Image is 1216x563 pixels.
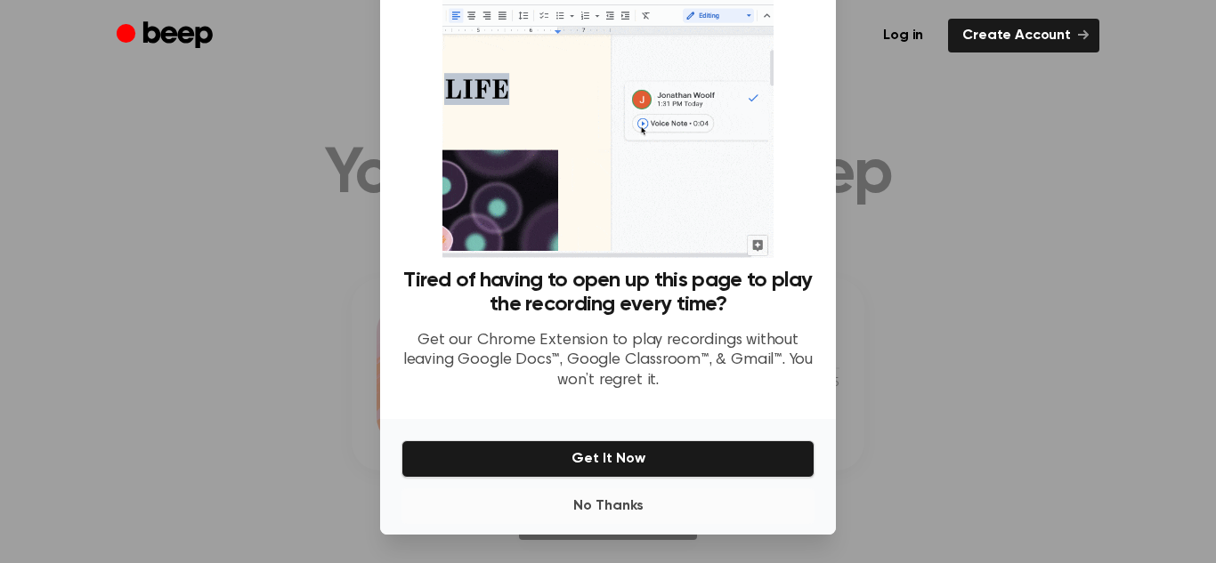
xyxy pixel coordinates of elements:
[117,19,217,53] a: Beep
[948,19,1099,52] a: Create Account
[869,19,937,52] a: Log in
[401,269,815,317] h3: Tired of having to open up this page to play the recording every time?
[401,440,815,478] button: Get It Now
[401,331,815,391] p: Get our Chrome Extension to play recordings without leaving Google Docs™, Google Classroom™, & Gm...
[401,488,815,524] button: No Thanks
